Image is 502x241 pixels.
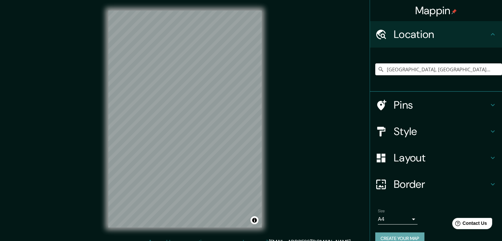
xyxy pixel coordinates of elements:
[394,98,489,112] h4: Pins
[378,214,418,224] div: A4
[370,118,502,145] div: Style
[375,63,502,75] input: Pick your city or area
[394,151,489,164] h4: Layout
[251,216,258,224] button: Toggle attribution
[443,215,495,234] iframe: Help widget launcher
[394,28,489,41] h4: Location
[452,9,457,14] img: pin-icon.png
[378,208,385,214] label: Size
[370,145,502,171] div: Layout
[108,11,262,227] canvas: Map
[370,21,502,48] div: Location
[394,178,489,191] h4: Border
[394,125,489,138] h4: Style
[370,92,502,118] div: Pins
[370,171,502,197] div: Border
[415,4,457,17] h4: Mappin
